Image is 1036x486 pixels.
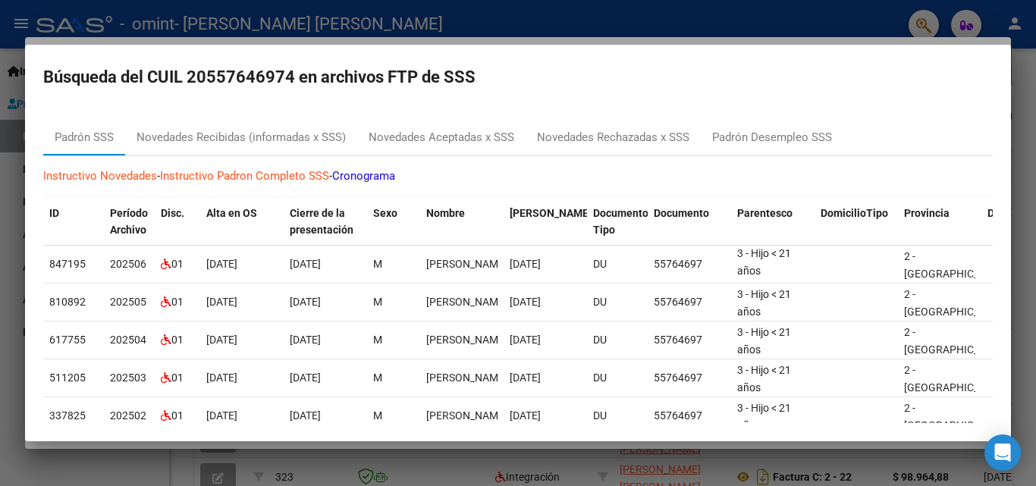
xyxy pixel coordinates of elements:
span: [DATE] [290,334,321,346]
span: [DATE] [290,372,321,384]
div: 55764697 [654,369,725,387]
span: RAMIREZ SAMUEL LIAM [426,296,507,308]
div: 01 [161,331,194,349]
span: M [373,258,382,270]
div: 01 [161,369,194,387]
a: Instructivo Novedades [43,169,157,183]
datatable-header-cell: Cierre de la presentación [284,197,367,247]
span: [DATE] [510,409,541,422]
div: Novedades Aceptadas x SSS [369,129,514,146]
span: Sexo [373,207,397,219]
div: 55764697 [654,407,725,425]
span: 2 - [GEOGRAPHIC_DATA] [904,250,1006,280]
span: 2 - [GEOGRAPHIC_DATA] [904,364,1006,394]
div: 01 [161,293,194,311]
span: 202504 [110,334,146,346]
datatable-header-cell: Alta en OS [200,197,284,247]
span: 2 - [GEOGRAPHIC_DATA] [904,326,1006,356]
span: 3 - Hijo < 21 años [737,402,791,431]
div: 55764697 [654,293,725,311]
span: Período Archivo [110,207,148,237]
datatable-header-cell: Nombre [420,197,504,247]
span: [DATE] [206,372,237,384]
datatable-header-cell: Documento Tipo [587,197,648,247]
div: 55764697 [654,331,725,349]
span: [DATE] [510,258,541,270]
span: [PERSON_NAME]. [510,207,595,219]
span: [DATE] [290,258,321,270]
datatable-header-cell: ID [43,197,104,247]
span: ID [49,207,59,219]
span: Provincia [904,207,950,219]
div: 01 [161,407,194,425]
a: Instructivo Padron Completo SSS [160,169,329,183]
datatable-header-cell: Provincia [898,197,981,247]
span: 3 - Hijo < 21 años [737,326,791,356]
datatable-header-cell: DomicilioTipo [815,197,898,247]
span: [DATE] [290,296,321,308]
span: RAMIREZ SAMUEL LIAM [426,258,507,270]
span: Alta en OS [206,207,257,219]
span: 2 - [GEOGRAPHIC_DATA] [904,402,1006,431]
span: [DATE] [206,258,237,270]
span: M [373,334,382,346]
span: M [373,296,382,308]
span: [DATE] [206,409,237,422]
span: RAMIREZ SAMUEL LIAM [426,409,507,422]
span: Nombre [426,207,465,219]
span: [DATE] [510,372,541,384]
span: 3 - Hijo < 21 años [737,364,791,394]
div: Novedades Rechazadas x SSS [537,129,689,146]
a: Cronograma [332,169,395,183]
span: DomicilioTipo [821,207,888,219]
div: DU [593,407,642,425]
span: 3 - Hijo < 21 años [737,288,791,318]
datatable-header-cell: Disc. [155,197,200,247]
span: 617755 [49,334,86,346]
div: 01 [161,256,194,273]
datatable-header-cell: Fecha Nac. [504,197,587,247]
span: [DATE] [510,334,541,346]
h2: Búsqueda del CUIL 20557646974 en archivos FTP de SSS [43,63,993,92]
span: 847195 [49,258,86,270]
div: DU [593,331,642,349]
span: Cierre de la presentación [290,207,353,237]
span: 2 - [GEOGRAPHIC_DATA] [904,288,1006,318]
div: Padrón SSS [55,129,114,146]
span: Disc. [161,207,184,219]
datatable-header-cell: Documento [648,197,731,247]
div: 55764697 [654,256,725,273]
span: 511205 [49,372,86,384]
span: 202503 [110,372,146,384]
div: DU [593,369,642,387]
datatable-header-cell: Sexo [367,197,420,247]
span: [DATE] [206,334,237,346]
span: M [373,372,382,384]
datatable-header-cell: Parentesco [731,197,815,247]
span: Documento [654,207,709,219]
span: 810892 [49,296,86,308]
div: Novedades Recibidas (informadas x SSS) [137,129,346,146]
span: 202505 [110,296,146,308]
span: 202502 [110,409,146,422]
div: Padrón Desempleo SSS [712,129,832,146]
span: [DATE] [206,296,237,308]
datatable-header-cell: Período Archivo [104,197,155,247]
span: Documento Tipo [593,207,648,237]
span: Parentesco [737,207,793,219]
span: [DATE] [510,296,541,308]
span: RAMIREZ SAMUEL LIAM [426,334,507,346]
div: DU [593,293,642,311]
span: RAMIREZ SAMUEL LIAM [426,372,507,384]
div: DU [593,256,642,273]
p: - - [43,168,993,185]
span: [DATE] [290,409,321,422]
span: 202506 [110,258,146,270]
span: M [373,409,382,422]
div: Open Intercom Messenger [984,434,1021,471]
span: 337825 [49,409,86,422]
